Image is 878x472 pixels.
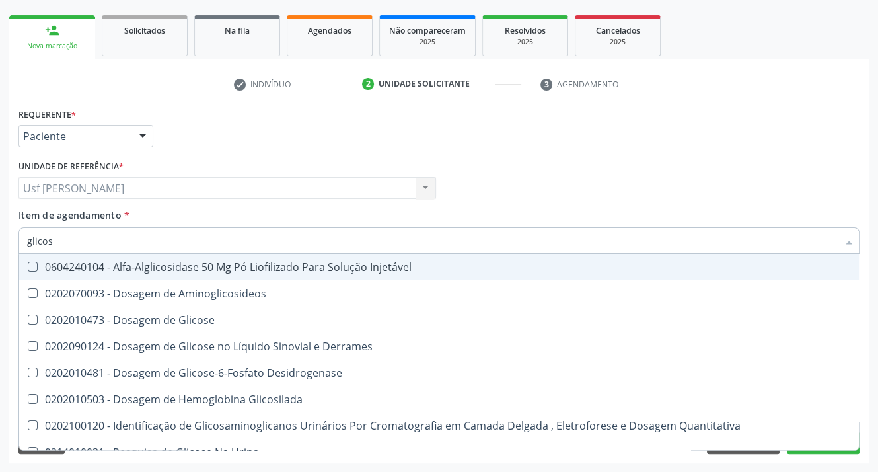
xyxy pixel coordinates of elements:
[389,25,466,36] span: Não compareceram
[124,25,165,36] span: Solicitados
[596,25,640,36] span: Cancelados
[389,37,466,47] div: 2025
[492,37,558,47] div: 2025
[18,41,86,51] div: Nova marcação
[18,157,124,177] label: Unidade de referência
[18,104,76,125] label: Requerente
[379,78,470,90] div: Unidade solicitante
[27,227,838,254] input: Buscar por procedimentos
[27,447,851,457] div: 0214010031 - Pesquisa de Glicose Na Urina
[27,288,851,299] div: 0202070093 - Dosagem de Aminoglicosideos
[505,25,546,36] span: Resolvidos
[585,37,651,47] div: 2025
[18,209,122,221] span: Item de agendamento
[27,368,851,378] div: 0202010481 - Dosagem de Glicose-6-Fosfato Desidrogenase
[225,25,250,36] span: Na fila
[27,341,851,352] div: 0202090124 - Dosagem de Glicose no Líquido Sinovial e Derrames
[362,78,374,90] div: 2
[308,25,351,36] span: Agendados
[27,394,851,405] div: 0202010503 - Dosagem de Hemoglobina Glicosilada
[27,315,851,325] div: 0202010473 - Dosagem de Glicose
[23,130,126,143] span: Paciente
[27,420,851,431] div: 0202100120 - Identificação de Glicosaminoglicanos Urinários Por Cromatografia em Camada Delgada ,...
[27,262,851,272] div: 0604240104 - Alfa-Alglicosidase 50 Mg Pó Liofilizado Para Solução Injetável
[45,23,59,38] div: person_add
